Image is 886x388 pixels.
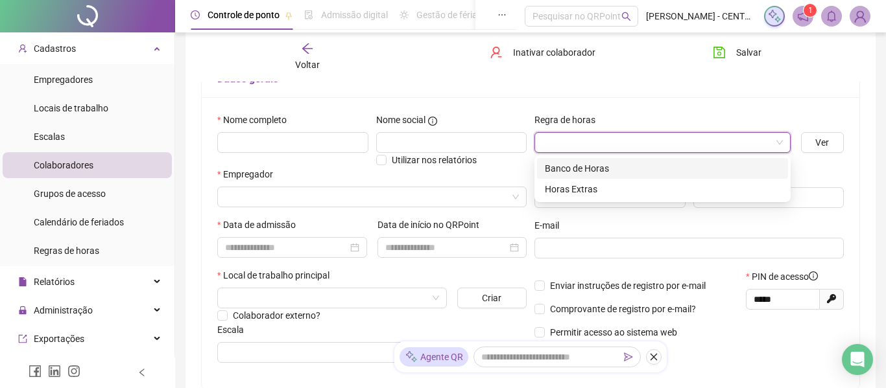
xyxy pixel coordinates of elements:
[217,167,281,181] label: Empregador
[34,188,106,199] span: Grupos de acesso
[713,46,726,59] span: save
[457,288,527,308] button: Criar
[482,291,501,305] span: Criar
[801,132,844,153] button: Ver
[304,10,313,19] span: file-done
[545,161,780,176] div: Banco de Horas
[649,352,658,361] span: close
[34,245,99,256] span: Regras de horas
[301,42,314,55] span: arrow-left
[48,365,61,378] span: linkedin
[808,6,813,15] span: 1
[18,44,27,53] span: user-add
[646,9,756,23] span: [PERSON_NAME] - CENTRO EDUCACIONAL PIAGET LTDA
[18,306,27,315] span: lock
[138,368,147,377] span: left
[377,218,488,232] label: Data de início no QRPoint
[703,42,771,63] button: Salvar
[29,365,42,378] span: facebook
[534,113,604,127] label: Regra de horas
[217,113,295,127] label: Nome completo
[804,4,817,17] sup: 1
[217,323,252,337] label: Escala
[217,218,304,232] label: Data de admissão
[392,155,477,165] span: Utilizar nos relatórios
[480,42,605,63] button: Inativar colaborador
[621,12,631,21] span: search
[321,10,388,20] span: Admissão digital
[34,334,84,344] span: Exportações
[767,9,782,23] img: sparkle-icon.fc2bf0ac1784a2077858766a79e2daf3.svg
[815,135,829,150] span: Ver
[545,182,780,196] div: Horas Extras
[285,12,293,19] span: pushpin
[809,271,818,280] span: info-circle
[513,45,595,60] span: Inativar colaborador
[490,46,503,59] span: user-delete
[534,218,568,233] label: E-mail
[497,10,507,19] span: ellipsis
[191,10,200,19] span: clock-circle
[736,45,761,60] span: Salvar
[233,310,320,321] span: Colaborador externo?
[34,74,93,85] span: Empregadores
[34,131,65,142] span: Escalas
[217,268,338,282] label: Local de trabalho principal
[34,43,76,54] span: Cadastros
[428,117,437,126] span: info-circle
[34,277,75,287] span: Relatórios
[18,334,27,343] span: export
[550,327,677,337] span: Permitir acesso ao sistema web
[550,280,706,291] span: Enviar instruções de registro por e-mail
[18,277,27,286] span: file
[416,10,482,20] span: Gestão de férias
[826,10,837,22] span: bell
[376,113,425,127] span: Nome social
[405,350,418,364] img: sparkle-icon.fc2bf0ac1784a2077858766a79e2daf3.svg
[400,10,409,19] span: sun
[34,160,93,170] span: Colaboradores
[400,347,468,367] div: Agente QR
[797,10,809,22] span: notification
[34,103,108,113] span: Locais de trabalho
[842,344,873,375] div: Open Intercom Messenger
[550,304,696,314] span: Comprovante de registro por e-mail?
[537,179,788,200] div: Horas Extras
[295,60,320,70] span: Voltar
[208,10,280,20] span: Controle de ponto
[752,269,818,284] span: PIN de acesso
[537,158,788,179] div: Banco de Horas
[34,305,93,315] span: Administração
[850,6,870,26] img: 88302
[34,217,124,227] span: Calendário de feriados
[67,365,80,378] span: instagram
[624,352,633,361] span: send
